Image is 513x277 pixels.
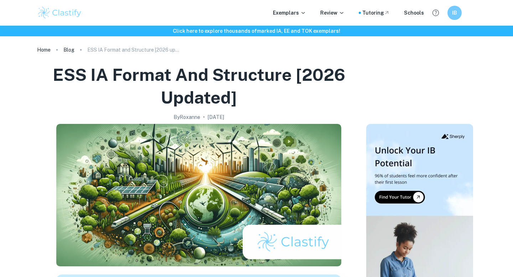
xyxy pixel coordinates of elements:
[56,124,341,266] img: ESS IA Format and Structure [2026 updated] cover image
[447,6,462,20] button: IB
[362,9,390,17] a: Tutoring
[173,113,200,121] h2: By Roxanne
[40,63,358,109] h1: ESS IA Format and Structure [2026 updated]
[273,9,306,17] p: Exemplars
[430,7,442,19] button: Help and Feedback
[208,113,224,121] h2: [DATE]
[63,45,74,55] a: Blog
[203,113,205,121] p: •
[451,9,459,17] h6: IB
[37,6,82,20] img: Clastify logo
[320,9,344,17] p: Review
[37,45,51,55] a: Home
[1,27,512,35] h6: Click here to explore thousands of marked IA, EE and TOK exemplars !
[404,9,424,17] a: Schools
[87,46,180,54] p: ESS IA Format and Structure [2026 updated]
